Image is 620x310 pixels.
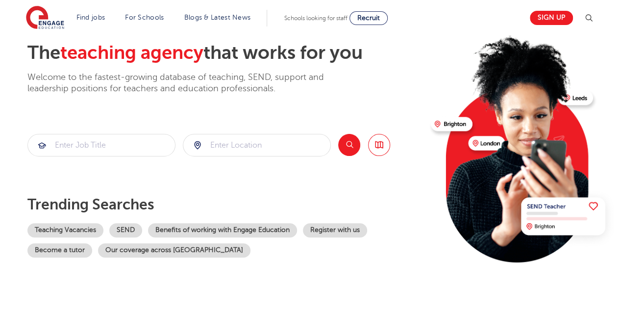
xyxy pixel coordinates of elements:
a: Register with us [303,223,367,237]
a: Blogs & Latest News [184,14,251,21]
img: Engage Education [26,6,64,30]
input: Submit [183,134,330,156]
div: Submit [27,134,175,156]
span: teaching agency [60,42,203,63]
input: Submit [28,134,175,156]
a: Find jobs [76,14,105,21]
a: Become a tutor [27,243,92,258]
p: Welcome to the fastest-growing database of teaching, SEND, support and leadership positions for t... [27,72,351,95]
a: SEND [109,223,142,237]
a: Recruit [349,11,388,25]
a: Teaching Vacancies [27,223,103,237]
span: Recruit [357,14,380,22]
span: Schools looking for staff [284,15,347,22]
button: Search [338,134,360,156]
a: Our coverage across [GEOGRAPHIC_DATA] [98,243,250,258]
a: Sign up [530,11,573,25]
p: Trending searches [27,196,423,213]
a: Benefits of working with Engage Education [148,223,297,237]
div: Submit [183,134,331,156]
h2: The that works for you [27,42,423,64]
a: For Schools [125,14,164,21]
